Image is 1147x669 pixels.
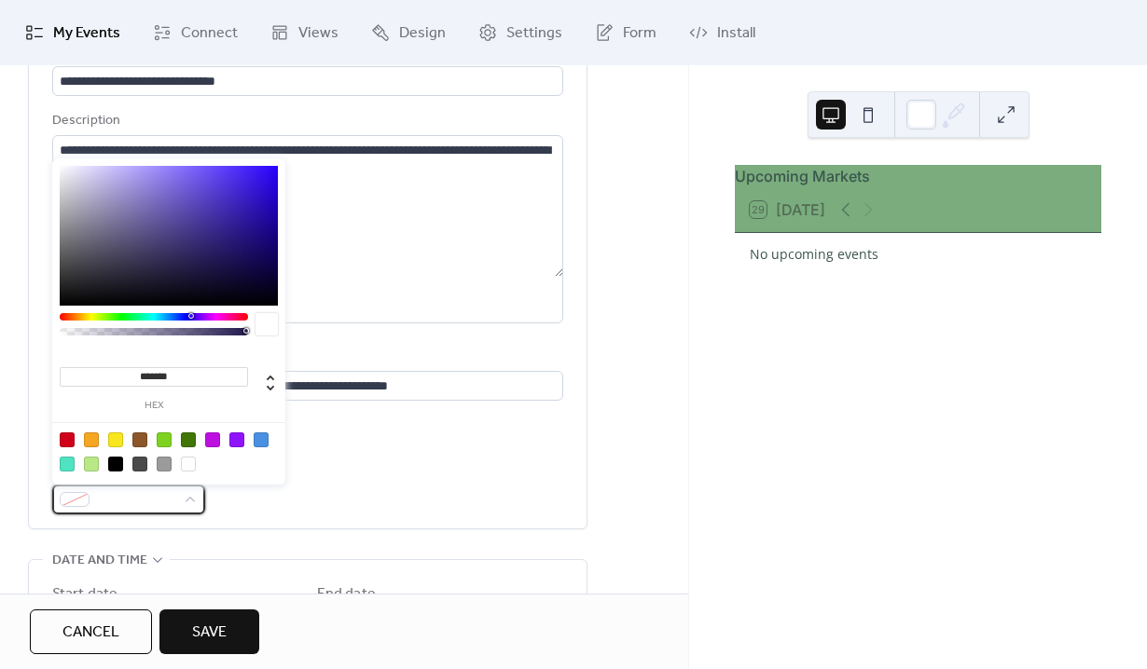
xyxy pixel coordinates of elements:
[506,22,562,45] span: Settings
[205,432,220,447] div: #BD10E0
[60,432,75,447] div: #D0021B
[52,550,147,572] span: Date and time
[60,401,248,411] label: hex
[52,346,560,368] div: Location
[675,7,769,58] a: Install
[132,457,147,471] div: #4A4A4A
[254,432,269,447] div: #4A90E2
[30,609,152,654] button: Cancel
[192,621,227,644] span: Save
[717,22,755,45] span: Install
[229,432,244,447] div: #9013FE
[357,7,460,58] a: Design
[108,457,123,471] div: #000000
[108,432,123,447] div: #F8E71C
[60,457,75,471] div: #50E3C2
[157,457,172,471] div: #9B9B9B
[62,621,119,644] span: Cancel
[581,7,670,58] a: Form
[623,22,656,45] span: Form
[256,7,352,58] a: Views
[298,22,339,45] span: Views
[181,432,196,447] div: #417505
[84,457,99,471] div: #B8E986
[132,432,147,447] div: #8B572A
[52,110,560,132] div: Description
[735,165,1101,187] div: Upcoming Markets
[317,583,376,606] div: End date
[52,583,117,606] div: Start date
[139,7,252,58] a: Connect
[750,244,1086,264] div: No upcoming events
[84,432,99,447] div: #F5A623
[53,22,120,45] span: My Events
[464,7,576,58] a: Settings
[399,22,446,45] span: Design
[181,457,196,471] div: #FFFFFF
[181,22,238,45] span: Connect
[159,609,259,654] button: Save
[157,432,172,447] div: #7ED321
[11,7,134,58] a: My Events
